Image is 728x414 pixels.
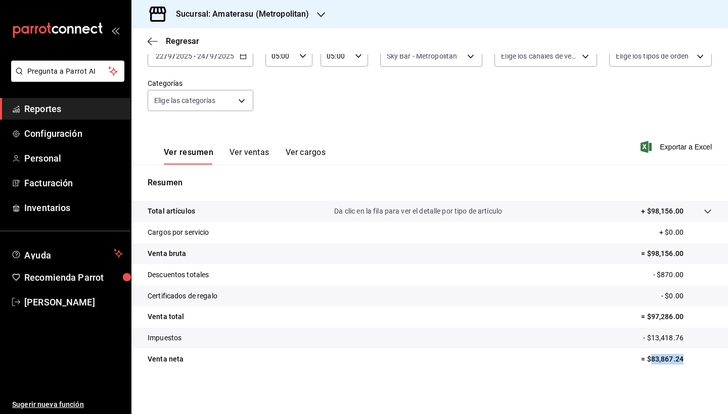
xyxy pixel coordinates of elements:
[148,227,209,238] p: Cargos por servicio
[154,95,216,106] span: Elige las categorías
[24,295,123,309] span: [PERSON_NAME]
[11,61,124,82] button: Pregunta a Parrot AI
[387,51,458,61] span: Sky Bar - Metropolitan
[209,52,214,60] input: --
[659,227,712,238] p: + $0.00
[148,312,184,322] p: Venta total
[661,291,712,301] p: - $0.00
[172,52,175,60] span: /
[12,399,123,410] span: Sugerir nueva función
[501,51,578,61] span: Elige los canales de venta
[616,51,689,61] span: Elige los tipos de orden
[217,52,235,60] input: ----
[155,52,164,60] input: --
[643,333,712,343] p: - $13,418.76
[148,354,184,365] p: Venta neta
[641,248,712,259] p: = $98,156.00
[148,248,186,259] p: Venta bruta
[194,52,196,60] span: -
[148,36,199,46] button: Regresar
[24,176,123,190] span: Facturación
[334,206,502,217] p: Da clic en la fila para ver el detalle por tipo de artículo
[643,141,712,153] button: Exportar a Excel
[641,206,684,217] p: + $98,156.00
[206,52,209,60] span: /
[166,36,199,46] span: Regresar
[24,271,123,284] span: Recomienda Parrot
[164,147,213,165] button: Ver resumen
[24,102,123,116] span: Reportes
[641,312,712,322] p: = $97,286.00
[27,66,109,77] span: Pregunta a Parrot AI
[111,26,119,34] button: open_drawer_menu
[24,201,123,215] span: Inventarios
[24,247,110,260] span: Ayuda
[653,270,712,280] p: - $870.00
[148,80,253,87] label: Categorías
[197,52,206,60] input: --
[167,52,172,60] input: --
[24,127,123,140] span: Configuración
[148,270,209,280] p: Descuentos totales
[230,147,269,165] button: Ver ventas
[286,147,326,165] button: Ver cargos
[164,52,167,60] span: /
[24,151,123,165] span: Personal
[214,52,217,60] span: /
[148,291,217,301] p: Certificados de regalo
[148,333,181,343] p: Impuestos
[7,73,124,84] a: Pregunta a Parrot AI
[641,354,712,365] p: = $83,867.24
[164,147,326,165] div: navigation tabs
[148,206,195,217] p: Total artículos
[175,52,193,60] input: ----
[148,177,712,189] p: Resumen
[168,8,309,20] h3: Sucursal: Amaterasu (Metropolitan)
